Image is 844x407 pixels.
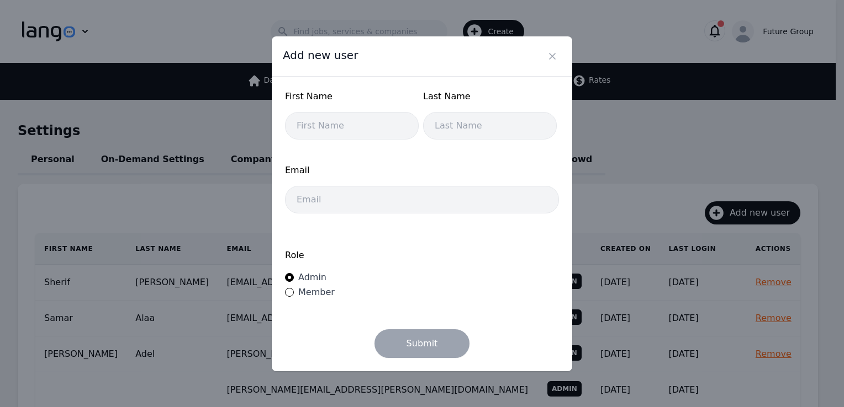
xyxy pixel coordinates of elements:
[283,47,358,63] span: Add new user
[285,288,294,297] input: Member
[285,90,419,103] span: First Name
[285,249,559,262] label: Role
[285,164,559,177] span: Email
[423,90,557,103] span: Last Name
[544,47,561,65] button: Close
[374,329,470,358] button: Submit
[285,186,559,213] input: Email
[285,112,419,140] input: First Name
[298,272,326,282] span: Admin
[423,112,557,140] input: Last Name
[298,287,335,297] span: Member
[285,273,294,282] input: Admin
